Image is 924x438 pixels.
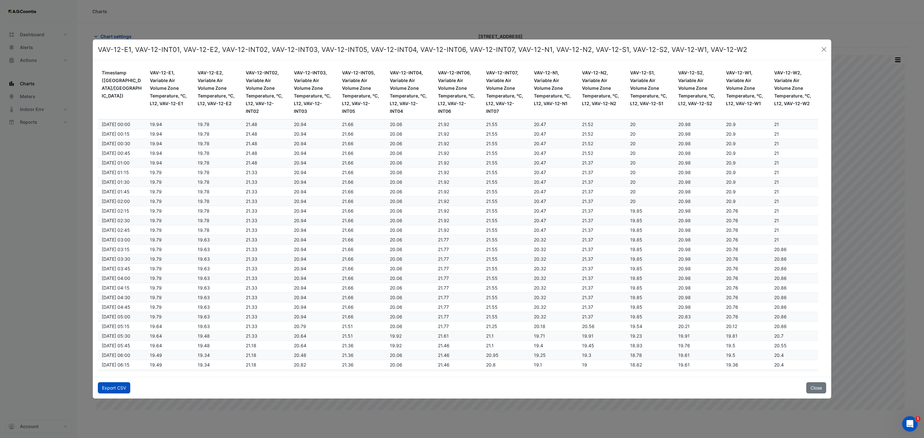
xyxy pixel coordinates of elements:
span: 08/07/2024 03:45 [102,266,130,271]
span: 19.79 [150,208,162,214]
span: 20.9 [726,122,736,127]
span: 20.9 [726,170,736,175]
span: 21 [774,198,779,204]
span: 21.33 [246,218,257,223]
span: 08/07/2024 02:30 [102,218,130,223]
span: 20.47 [534,150,546,156]
span: 20 [630,131,636,137]
span: 19.85 [630,256,642,262]
span: 21.66 [342,131,354,137]
span: 19.78 [198,198,210,204]
span: 21.52 [582,131,593,137]
span: 21.66 [342,247,354,252]
span: 20.06 [390,189,402,194]
span: 21.66 [342,208,354,214]
span: 08/07/2024 01:45 [102,189,130,194]
span: 20.98 [678,141,691,146]
span: 20.98 [678,266,691,271]
button: Export CSV [98,382,130,393]
span: 20.94 [294,227,306,233]
span: 20.06 [390,170,402,175]
span: 21.37 [582,218,593,223]
span: 21.66 [342,170,354,175]
span: 20.94 [294,266,306,271]
iframe: Intercom live chat [902,416,918,432]
span: 08/07/2024 01:00 [102,160,130,165]
span: 21.92 [438,227,449,233]
span: 21.77 [438,275,449,281]
span: 21.55 [486,218,498,223]
span: 21.92 [438,170,449,175]
datatable-header-cell: VAV-12-W1, Variable Air Volume Zone Temperature, °C, L12, VAV-12-W1 [722,65,770,119]
span: 20.94 [294,131,306,137]
span: 20.98 [678,275,691,281]
span: 20.98 [678,227,691,233]
span: 19.63 [198,285,210,291]
span: 19.79 [150,179,162,185]
span: VAV-12-INT06, Variable Air Volume Zone Temperature, °C, L12, VAV-12-INT06 [438,70,475,114]
span: 20.86 [774,275,787,281]
span: 21.92 [438,160,449,165]
span: 21.66 [342,218,354,223]
span: 21.33 [246,170,257,175]
span: 19.78 [198,160,210,165]
span: 20.94 [294,285,306,291]
span: 20.94 [294,122,306,127]
span: 20.94 [294,198,306,204]
span: 21.33 [246,198,257,204]
span: 08/07/2024 03:15 [102,247,130,252]
span: 19.79 [150,227,162,233]
span: 21.66 [342,150,354,156]
span: 20.76 [726,256,738,262]
span: VAV-12-INT03, Variable Air Volume Zone Temperature, °C, L12, VAV-12-INT03 [294,70,331,114]
datatable-header-cell: VAV-12-S1, Variable Air Volume Zone Temperature, °C, L12, VAV-12-S1 [626,65,674,119]
span: 20 [630,122,636,127]
span: 20.47 [534,218,546,223]
span: 20.94 [294,170,306,175]
span: 21.66 [342,275,354,281]
span: 21.55 [486,285,498,291]
span: 20.47 [534,227,546,233]
span: Timestamp ([GEOGRAPHIC_DATA]/[GEOGRAPHIC_DATA]) [102,70,141,98]
span: 21.55 [486,275,498,281]
span: 19.78 [198,179,210,185]
span: 21.48 [246,141,257,146]
span: 20.47 [534,160,546,165]
span: 21 [774,237,779,242]
span: 20.9 [726,141,736,146]
span: 21.37 [582,247,593,252]
span: 20.47 [534,198,546,204]
span: 21.92 [438,179,449,185]
button: Close [819,45,829,54]
span: VAV-12-INT07, Variable Air Volume Zone Temperature, °C, L12, VAV-12-INT07 [486,70,523,114]
span: 19.78 [198,218,210,223]
span: VAV-12-N2, Variable Air Volume Zone Temperature, °C, L12, VAV-12-N2 [582,70,619,106]
span: 08/07/2024 00:30 [102,141,130,146]
span: 20.06 [390,227,402,233]
span: 21.37 [582,237,593,242]
span: 08/07/2024 02:15 [102,208,129,214]
span: 20.94 [294,218,306,223]
span: 21.33 [246,256,257,262]
span: 21.66 [342,237,354,242]
span: 08/07/2024 01:30 [102,179,130,185]
span: 21.37 [582,179,593,185]
span: 20.76 [726,237,738,242]
span: 20.98 [678,256,691,262]
span: 21.37 [582,256,593,262]
span: 21 [774,160,779,165]
span: 21.92 [438,218,449,223]
span: VAV-12-INT05, Variable Air Volume Zone Temperature, °C, L12, VAV-12-INT05 [342,70,379,114]
span: 21.66 [342,189,354,194]
span: 21 [774,179,779,185]
span: 21 [774,122,779,127]
span: 21.33 [246,189,257,194]
span: 20.76 [726,247,738,252]
span: 21.33 [246,179,257,185]
span: 20.06 [390,150,402,156]
span: 21.66 [342,285,354,291]
span: 19.79 [150,285,162,291]
span: 20.06 [390,285,402,291]
span: 21.37 [582,227,593,233]
span: 19.78 [198,141,210,146]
